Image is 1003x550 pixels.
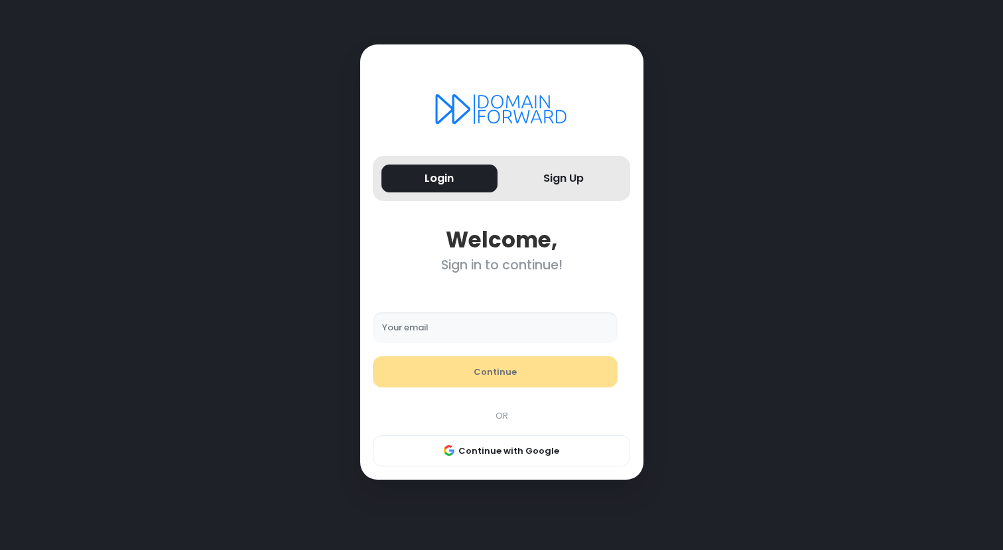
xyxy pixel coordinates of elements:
div: Sign in to continue! [373,257,630,273]
button: Sign Up [506,165,622,193]
button: Login [381,165,498,193]
div: Welcome, [373,227,630,253]
button: Continue with Google [373,435,630,467]
div: OR [366,409,637,423]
